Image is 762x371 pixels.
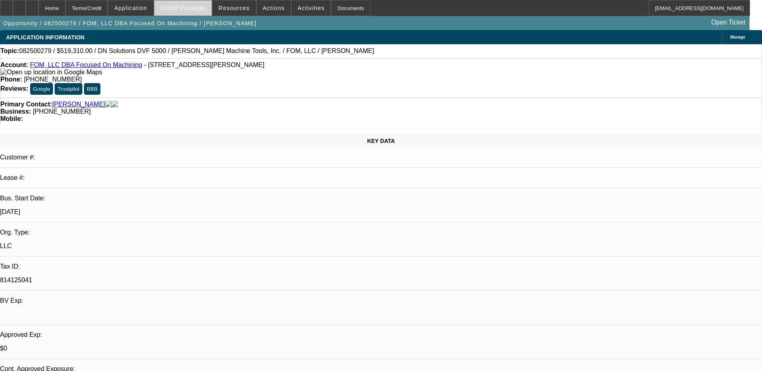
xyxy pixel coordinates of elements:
[0,108,31,115] strong: Business:
[367,138,395,144] span: KEY DATA
[0,115,23,122] strong: Mobile:
[144,61,264,68] span: - [STREET_ADDRESS][PERSON_NAME]
[263,5,285,11] span: Actions
[105,101,112,108] img: facebook-icon.png
[0,101,52,108] strong: Primary Contact:
[0,76,22,83] strong: Phone:
[33,108,91,115] span: [PHONE_NUMBER]
[298,5,325,11] span: Activities
[292,0,331,16] button: Activities
[0,61,28,68] strong: Account:
[708,16,749,29] a: Open Ticket
[0,69,102,76] img: Open up location in Google Maps
[19,47,374,55] span: 082500279 / $519,310.00 / DN Solutions DVF 5000 / [PERSON_NAME] Machine Tools, Inc. / FOM, LLC / ...
[112,101,118,108] img: linkedin-icon.png
[30,61,142,68] a: FOM, LLC DBA Focused On Machining
[3,20,257,26] span: Opportunity / 082500279 / FOM, LLC DBA Focused On Machining / [PERSON_NAME]
[0,69,102,75] a: View Google Maps
[154,0,212,16] button: Credit Package
[257,0,291,16] button: Actions
[108,0,153,16] button: Application
[52,101,105,108] a: [PERSON_NAME]
[0,47,19,55] strong: Topic:
[160,5,206,11] span: Credit Package
[6,34,84,41] span: APPLICATION INFORMATION
[84,83,100,95] button: BBB
[0,85,28,92] strong: Reviews:
[219,5,250,11] span: Resources
[730,35,745,39] span: Manage
[114,5,147,11] span: Application
[24,76,82,83] span: [PHONE_NUMBER]
[55,83,82,95] button: Trustpilot
[212,0,256,16] button: Resources
[30,83,53,95] button: Google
